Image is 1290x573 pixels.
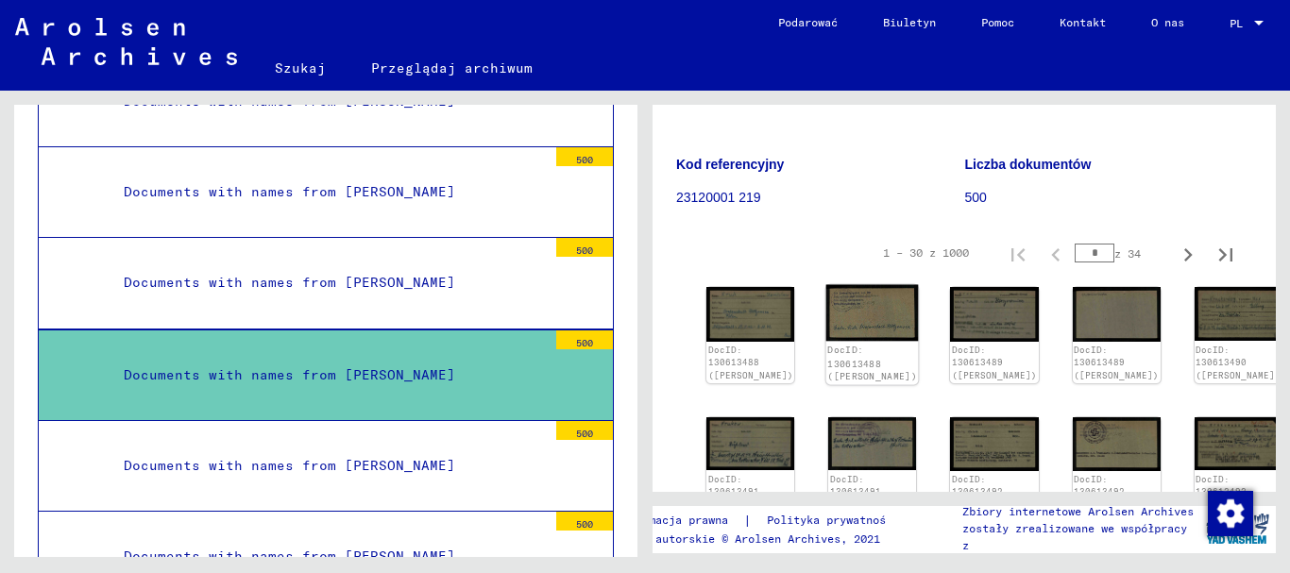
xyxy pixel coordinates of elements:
img: 001.jpg [1195,417,1282,470]
div: Documents with names from [PERSON_NAME] [110,447,547,484]
a: DocID: 130613492 ([PERSON_NAME]) [952,474,1037,510]
div: 500 [556,512,613,531]
font: Zbiory internetowe Arolsen Archives [962,504,1194,518]
font: | [743,512,752,529]
img: 002.jpg [1073,417,1161,471]
a: DocID: 130613490 ([PERSON_NAME]) [1196,345,1281,380]
a: DocID: 130613489 ([PERSON_NAME]) [952,345,1037,380]
font: Pomoc [981,15,1014,29]
img: 002.jpg [826,285,919,342]
div: 500 [556,238,613,257]
a: DocID: 130613489 ([PERSON_NAME]) [1074,345,1159,380]
img: Arolsen_neg.svg [15,18,237,65]
a: DocID: 130613491 ([PERSON_NAME]) [708,474,793,510]
font: O nas [1151,15,1184,29]
img: 001.jpg [950,417,1038,471]
a: DocID: 130613491 ([PERSON_NAME]) [830,474,915,510]
font: 1 – 30 z 1000 [883,245,969,260]
img: Zmiana zgody [1208,491,1253,536]
font: Liczba dokumentów [965,157,1092,172]
div: 500 [556,421,613,440]
font: Kontakt [1060,15,1106,29]
a: Polityka prywatności [752,511,922,531]
font: Prawa autorskie © Arolsen Archives, 2021 [616,531,880,546]
div: 500 [556,330,613,349]
a: Informacja prawna [616,511,743,531]
font: Szukaj [275,59,326,76]
button: Pierwsza strona [999,234,1037,272]
font: 23120001 219 [676,190,761,205]
div: Documents with names from [PERSON_NAME] [110,174,547,211]
font: Podarować [778,15,838,29]
div: Documents with names from [PERSON_NAME] [110,264,547,301]
font: 500 [965,190,987,205]
font: Informacja prawna [616,513,728,527]
font: Polityka prywatności [767,513,899,527]
button: Następna strona [1169,234,1207,272]
button: Poprzednia strona [1037,234,1075,272]
font: z 34 [1114,246,1141,261]
a: DocID: 130613488 ([PERSON_NAME]) [708,345,793,380]
font: Biuletyn [883,15,936,29]
font: zostały zrealizowane we współpracy z [962,521,1187,552]
font: Kod referencyjny [676,157,784,172]
font: PL [1230,16,1243,30]
div: 500 [556,147,613,166]
img: 001.jpg [1195,287,1282,341]
button: Ostatnia strona [1207,234,1245,272]
div: Documents with names from [PERSON_NAME] [110,357,547,394]
font: Przeglądaj archiwum [371,59,533,76]
img: yv_logo.png [1202,505,1273,552]
img: 001.jpg [706,417,794,471]
a: DocID: 130613492 ([PERSON_NAME]) [1074,474,1159,510]
img: 002.jpg [828,417,916,471]
img: 001.jpg [706,287,794,341]
img: 001.jpg [950,287,1038,342]
a: Przeglądaj archiwum [348,45,555,91]
a: DocID: 130613493 ([PERSON_NAME]) [1196,474,1281,510]
a: Szukaj [252,45,348,91]
a: DocID: 130613488 ([PERSON_NAME]) [828,345,918,382]
img: 002.jpg [1073,287,1161,342]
